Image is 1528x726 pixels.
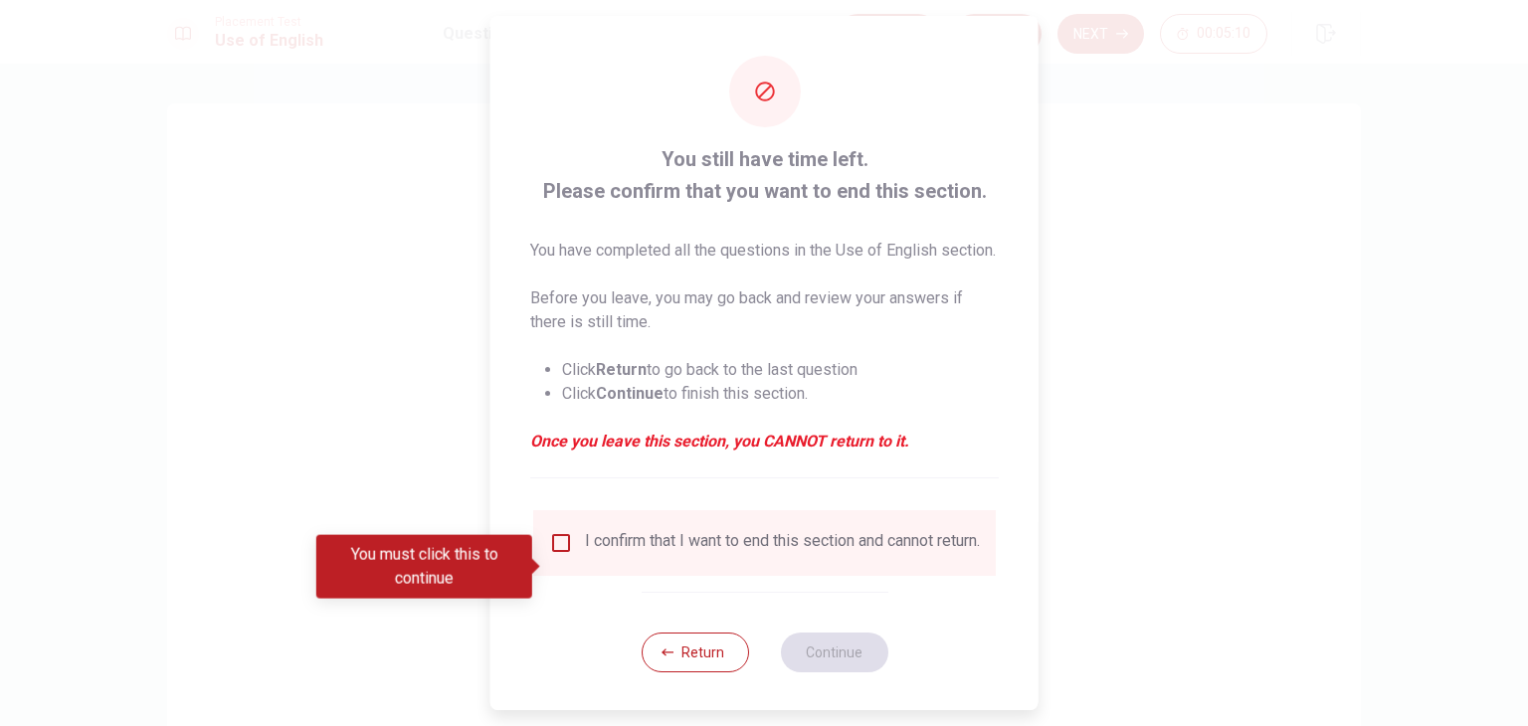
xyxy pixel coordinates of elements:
button: Return [641,633,748,672]
span: You must click this to continue [549,531,573,555]
p: You have completed all the questions in the Use of English section. [530,239,999,263]
div: I confirm that I want to end this section and cannot return. [585,531,980,555]
button: Continue [780,633,887,672]
div: You must click this to continue [316,535,532,599]
strong: Continue [596,384,664,403]
strong: Return [596,360,647,379]
p: Before you leave, you may go back and review your answers if there is still time. [530,286,999,334]
li: Click to go back to the last question [562,358,999,382]
em: Once you leave this section, you CANNOT return to it. [530,430,999,454]
li: Click to finish this section. [562,382,999,406]
span: You still have time left. Please confirm that you want to end this section. [530,143,999,207]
